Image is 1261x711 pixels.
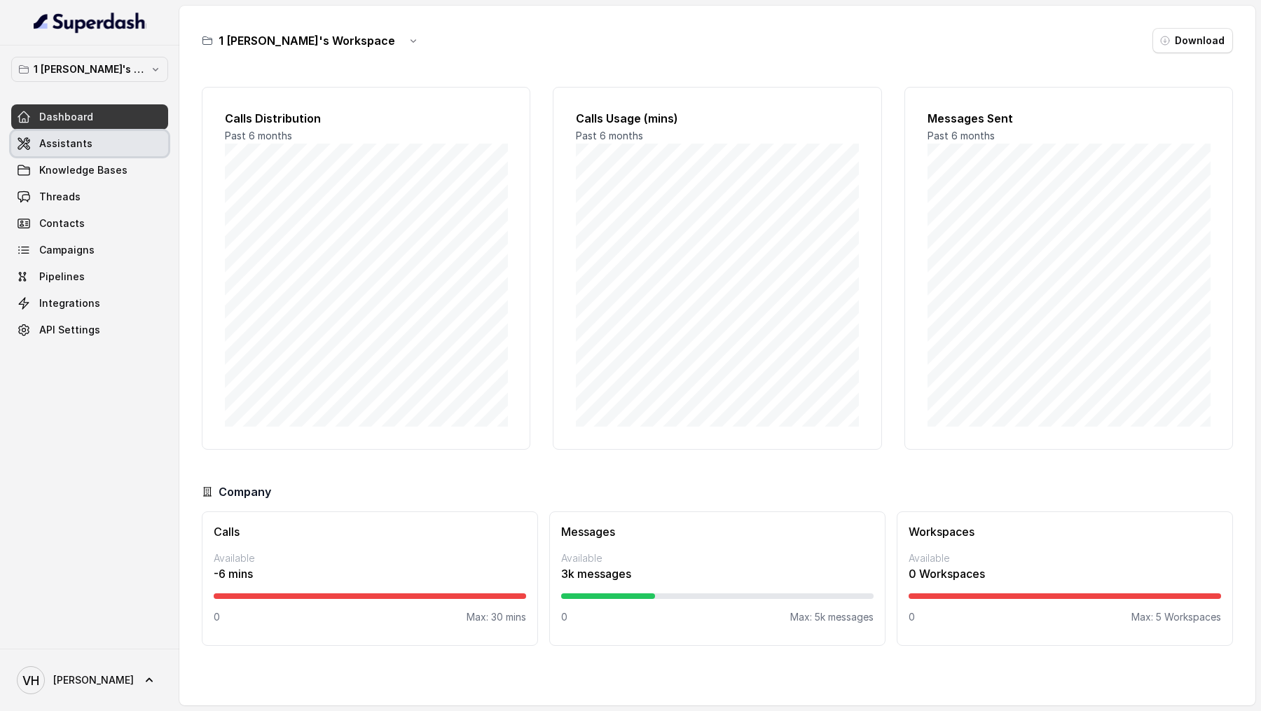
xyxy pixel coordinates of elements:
a: Knowledge Bases [11,158,168,183]
a: Threads [11,184,168,209]
p: 0 Workspaces [909,565,1221,582]
p: Available [561,551,874,565]
a: API Settings [11,317,168,343]
span: [PERSON_NAME] [53,673,134,687]
span: Knowledge Bases [39,163,128,177]
p: 0 [561,610,567,624]
span: Assistants [39,137,92,151]
span: Integrations [39,296,100,310]
p: 0 [214,610,220,624]
h3: Company [219,483,271,500]
p: 0 [909,610,915,624]
a: Integrations [11,291,168,316]
a: Campaigns [11,237,168,263]
span: API Settings [39,323,100,337]
h3: Messages [561,523,874,540]
p: Max: 5k messages [790,610,874,624]
span: Past 6 months [576,130,643,141]
h3: Workspaces [909,523,1221,540]
span: Campaigns [39,243,95,257]
p: -6 mins [214,565,526,582]
span: Contacts [39,216,85,230]
text: VH [22,673,39,688]
button: Download [1152,28,1233,53]
span: Past 6 months [225,130,292,141]
span: Threads [39,190,81,204]
h3: Calls [214,523,526,540]
p: Available [909,551,1221,565]
h2: Calls Usage (mins) [576,110,858,127]
p: 3k messages [561,565,874,582]
a: Pipelines [11,264,168,289]
p: Available [214,551,526,565]
p: 1 [PERSON_NAME]'s Workspace [34,61,146,78]
h2: Messages Sent [928,110,1210,127]
h3: 1 [PERSON_NAME]'s Workspace [219,32,395,49]
img: light.svg [34,11,146,34]
a: Assistants [11,131,168,156]
button: 1 [PERSON_NAME]'s Workspace [11,57,168,82]
h2: Calls Distribution [225,110,507,127]
p: Max: 30 mins [467,610,526,624]
a: [PERSON_NAME] [11,661,168,700]
span: Past 6 months [928,130,995,141]
a: Dashboard [11,104,168,130]
a: Contacts [11,211,168,236]
p: Max: 5 Workspaces [1131,610,1221,624]
span: Pipelines [39,270,85,284]
span: Dashboard [39,110,93,124]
